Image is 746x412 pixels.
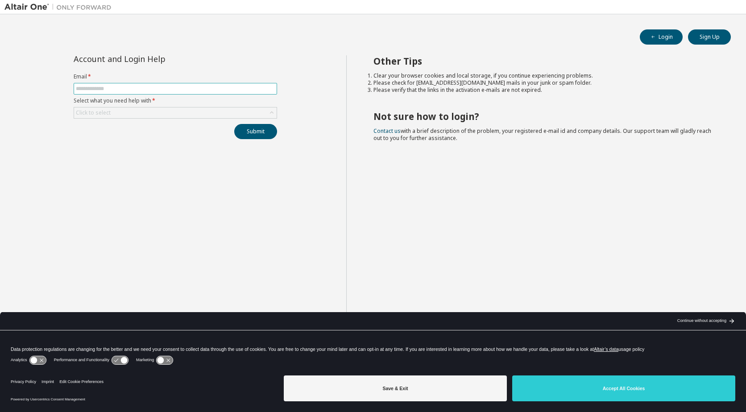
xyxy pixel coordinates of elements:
[234,124,277,139] button: Submit
[373,127,711,142] span: with a brief description of the problem, your registered e-mail id and company details. Our suppo...
[373,79,715,87] li: Please check for [EMAIL_ADDRESS][DOMAIN_NAME] mails in your junk or spam folder.
[76,109,111,116] div: Click to select
[373,55,715,67] h2: Other Tips
[74,97,277,104] label: Select what you need help with
[4,3,116,12] img: Altair One
[74,73,277,80] label: Email
[74,107,277,118] div: Click to select
[74,55,236,62] div: Account and Login Help
[640,29,683,45] button: Login
[373,111,715,122] h2: Not sure how to login?
[373,127,401,135] a: Contact us
[373,72,715,79] li: Clear your browser cookies and local storage, if you continue experiencing problems.
[688,29,731,45] button: Sign Up
[373,87,715,94] li: Please verify that the links in the activation e-mails are not expired.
